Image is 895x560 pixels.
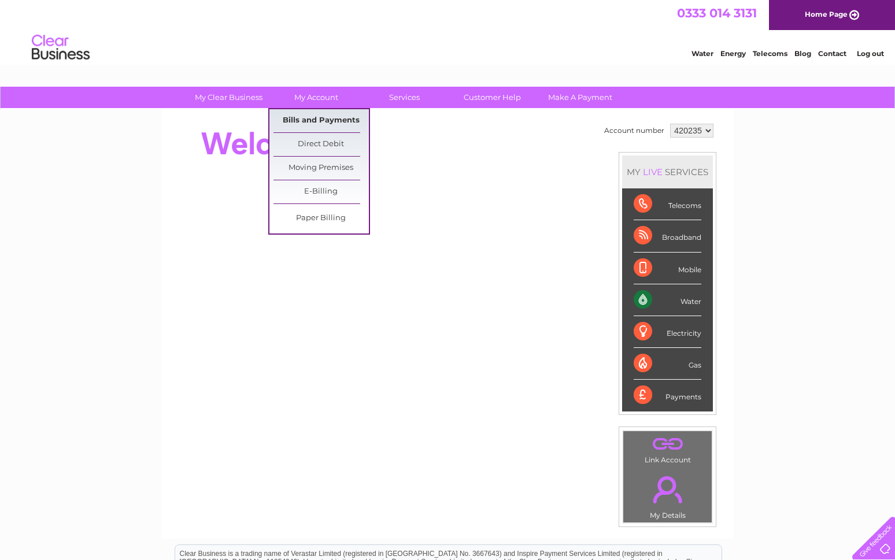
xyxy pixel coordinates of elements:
a: . [626,469,709,510]
a: Contact [818,49,846,58]
a: 0333 014 3131 [677,6,757,20]
a: Paper Billing [273,207,369,230]
a: E-Billing [273,180,369,203]
div: Gas [634,348,701,380]
a: Make A Payment [532,87,628,108]
td: Account number [601,121,667,140]
a: My Account [269,87,364,108]
a: Moving Premises [273,157,369,180]
a: Bills and Payments [273,109,369,132]
div: Electricity [634,316,701,348]
a: My Clear Business [181,87,276,108]
a: . [626,434,709,454]
a: Customer Help [445,87,540,108]
a: Telecoms [753,49,787,58]
div: Mobile [634,253,701,284]
div: LIVE [641,166,665,177]
div: Payments [634,380,701,411]
div: MY SERVICES [622,155,713,188]
div: Broadband [634,220,701,252]
div: Telecoms [634,188,701,220]
a: Water [691,49,713,58]
a: Blog [794,49,811,58]
a: Services [357,87,452,108]
a: Direct Debit [273,133,369,156]
td: My Details [623,466,712,523]
td: Link Account [623,431,712,467]
a: Log out [857,49,884,58]
a: Energy [720,49,746,58]
div: Clear Business is a trading name of Verastar Limited (registered in [GEOGRAPHIC_DATA] No. 3667643... [175,6,722,56]
img: logo.png [31,30,90,65]
div: Water [634,284,701,316]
